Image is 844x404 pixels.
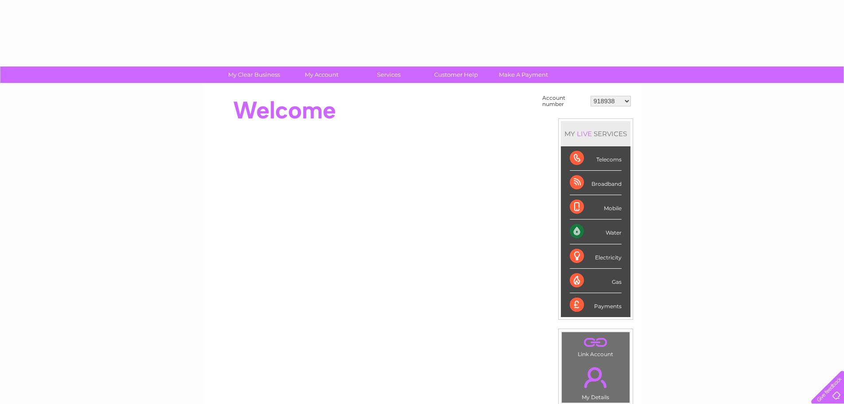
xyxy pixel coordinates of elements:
td: My Details [561,360,630,403]
a: My Account [285,67,358,83]
div: MY SERVICES [561,121,630,146]
td: Account number [540,93,588,110]
a: My Clear Business [218,67,291,83]
a: Make A Payment [487,67,560,83]
div: Water [570,220,622,244]
a: . [564,362,627,393]
div: Mobile [570,195,622,220]
a: Customer Help [420,67,493,83]
div: Gas [570,269,622,293]
td: Link Account [561,332,630,360]
div: Broadband [570,171,622,195]
div: Payments [570,293,622,317]
div: LIVE [575,129,594,138]
div: Telecoms [570,146,622,171]
a: Services [352,67,425,83]
div: Electricity [570,244,622,269]
a: . [564,334,627,350]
